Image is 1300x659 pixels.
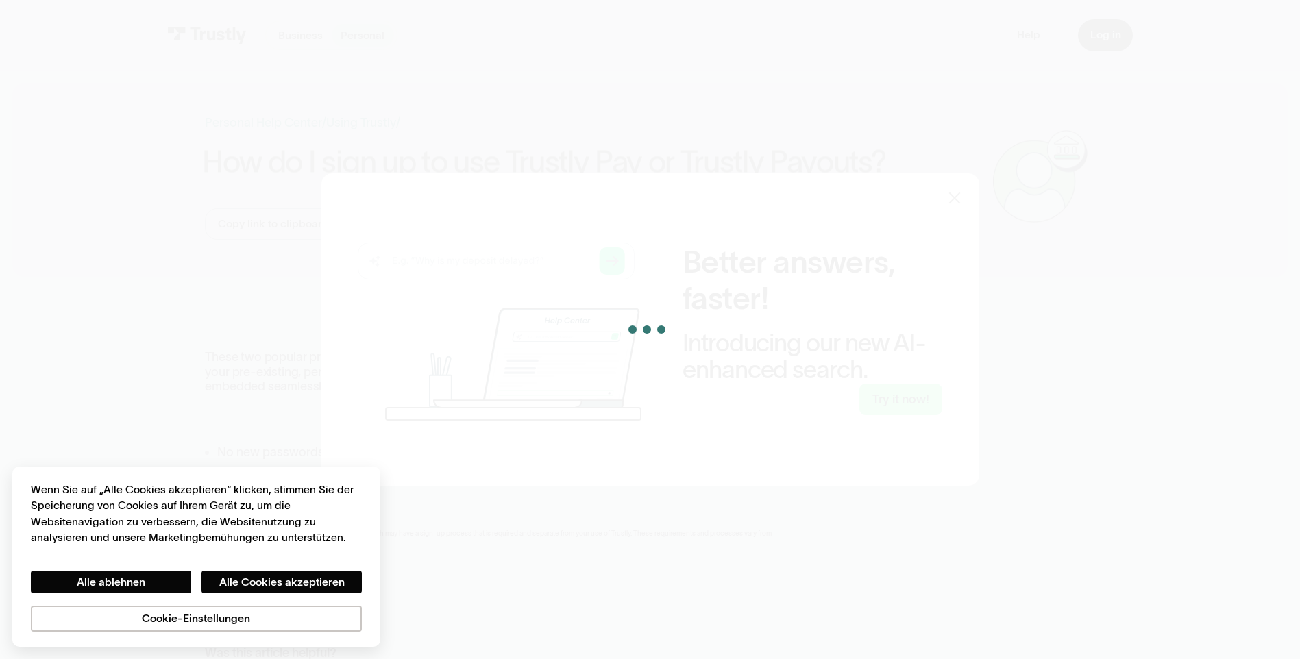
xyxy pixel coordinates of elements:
div: Cookie banner [12,467,380,647]
div: Datenschutz [31,482,362,632]
button: Alle ablehnen [31,571,191,594]
button: Cookie-Einstellungen [31,606,362,632]
div: Wenn Sie auf „Alle Cookies akzeptieren“ klicken, stimmen Sie der Speicherung von Cookies auf Ihre... [31,482,362,546]
button: Alle Cookies akzeptieren [201,571,362,594]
